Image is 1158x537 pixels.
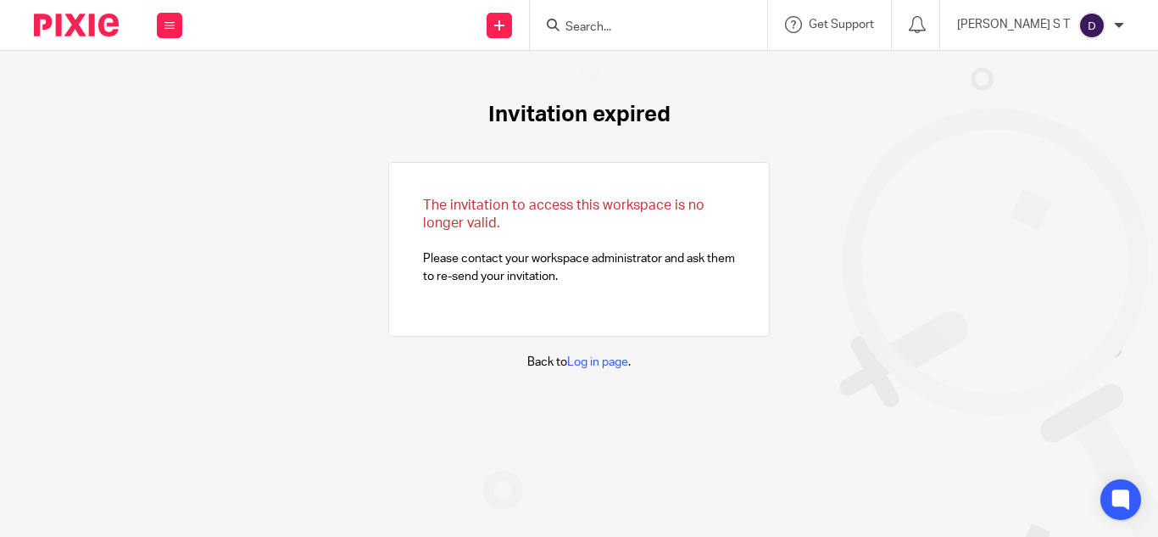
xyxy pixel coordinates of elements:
[564,20,716,36] input: Search
[809,19,874,31] span: Get Support
[488,102,671,128] h1: Invitation expired
[1078,12,1105,39] img: svg%3E
[34,14,119,36] img: Pixie
[423,197,735,285] p: Please contact your workspace administrator and ask them to re-send your invitation.
[567,356,628,368] a: Log in page
[957,16,1070,33] p: [PERSON_NAME] S T
[423,199,704,230] span: The invitation to access this workspace is no longer valid.
[527,354,631,371] p: Back to .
